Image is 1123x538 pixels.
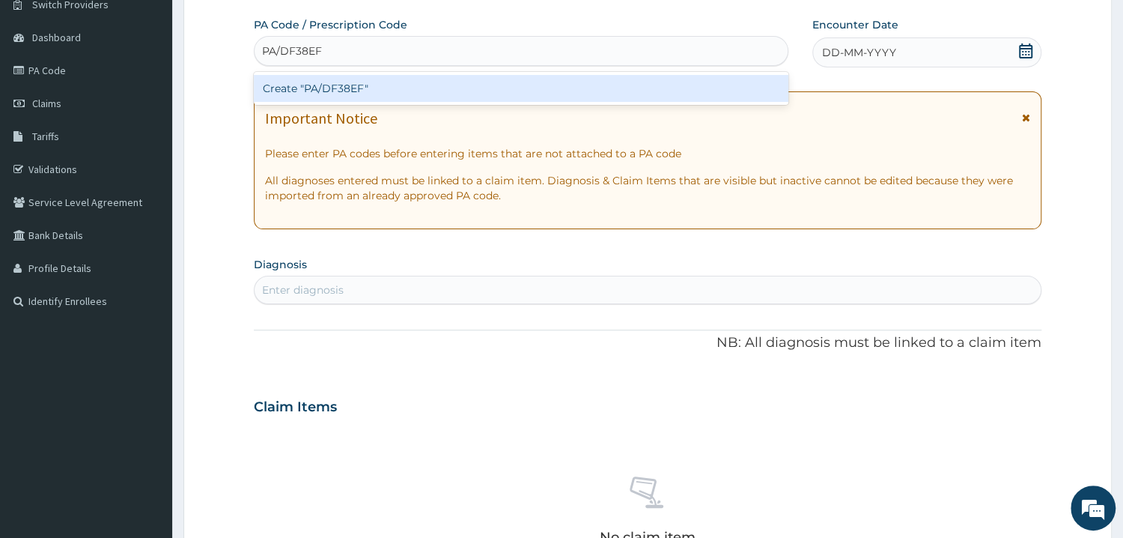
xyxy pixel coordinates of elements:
[254,75,788,102] div: Create "PA/DF38EF"
[254,257,307,272] label: Diagnosis
[246,7,281,43] div: Minimize live chat window
[265,146,1030,161] p: Please enter PA codes before entering items that are not attached to a PA code
[822,45,896,60] span: DD-MM-YYYY
[812,17,898,32] label: Encounter Date
[32,130,59,143] span: Tariffs
[254,333,1041,353] p: NB: All diagnosis must be linked to a claim item
[87,169,207,320] span: We're online!
[28,75,61,112] img: d_794563401_company_1708531726252_794563401
[32,31,81,44] span: Dashboard
[262,282,344,297] div: Enter diagnosis
[7,369,285,422] textarea: Type your message and hit 'Enter'
[78,84,252,103] div: Chat with us now
[32,97,61,110] span: Claims
[265,173,1030,203] p: All diagnoses entered must be linked to a claim item. Diagnosis & Claim Items that are visible bu...
[254,17,407,32] label: PA Code / Prescription Code
[254,399,337,416] h3: Claim Items
[265,110,377,127] h1: Important Notice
